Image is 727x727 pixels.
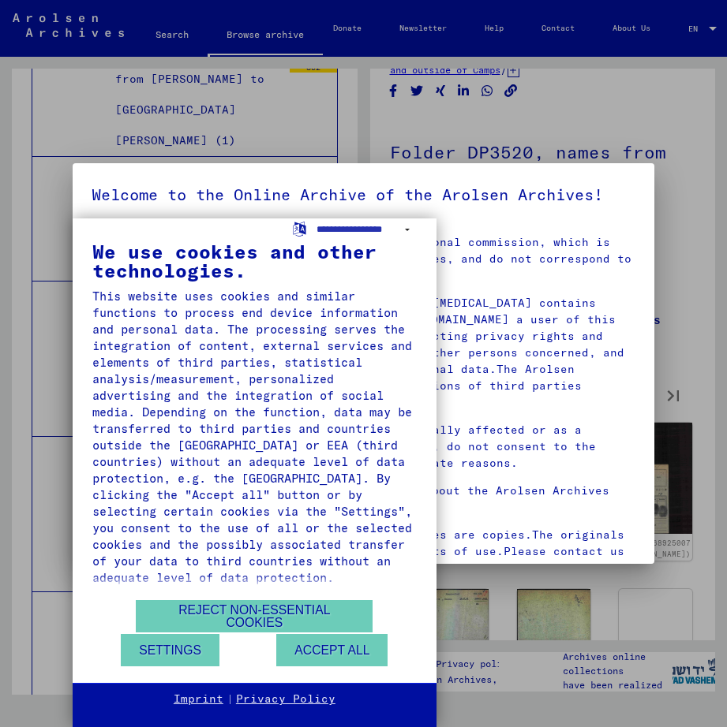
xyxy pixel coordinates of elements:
[92,288,417,586] div: This website uses cookies and similar functions to process end device information and personal da...
[236,692,335,707] a: Privacy Policy
[276,634,388,666] button: Accept all
[121,634,219,666] button: Settings
[174,692,223,707] a: Imprint
[92,242,417,280] div: We use cookies and other technologies.
[136,600,373,632] button: Reject non-essential cookies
